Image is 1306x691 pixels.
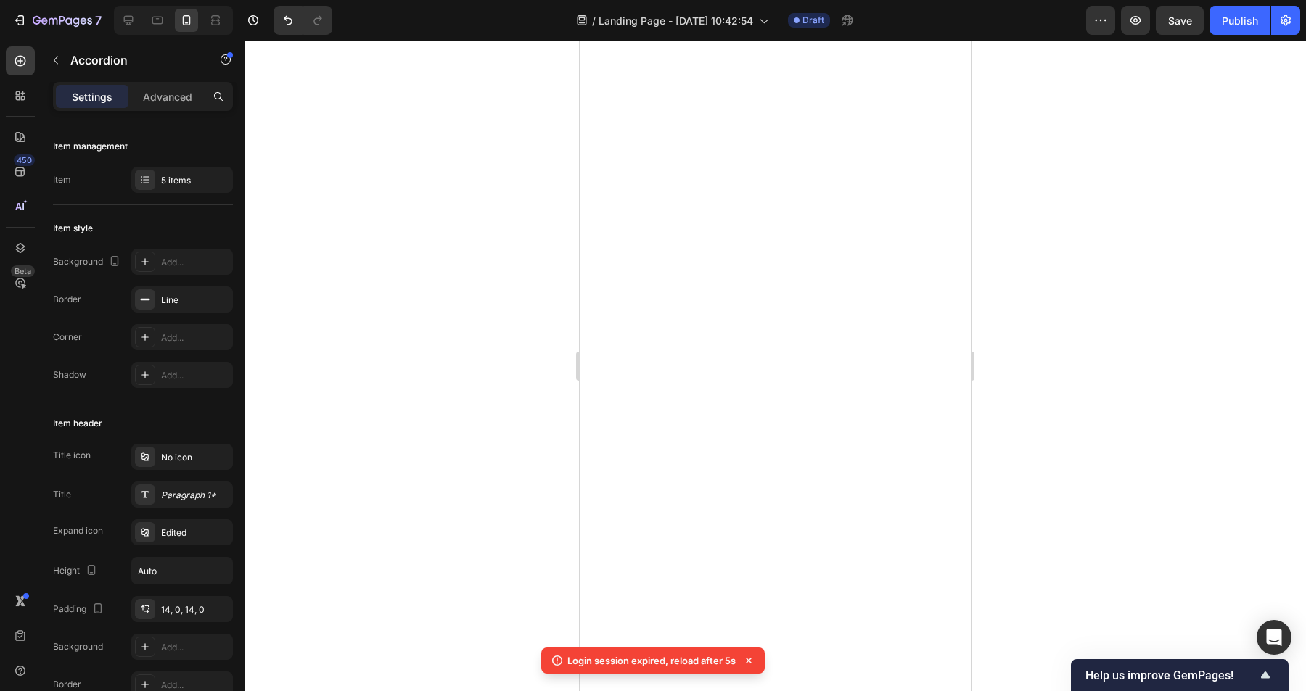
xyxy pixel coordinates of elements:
[161,174,229,187] div: 5 items
[53,449,91,462] div: Title icon
[161,603,229,616] div: 14, 0, 14, 0
[1085,669,1257,682] span: Help us improve GemPages!
[161,451,229,464] div: No icon
[72,89,112,104] p: Settings
[274,6,332,35] div: Undo/Redo
[6,6,108,35] button: 7
[53,252,123,272] div: Background
[53,678,81,691] div: Border
[161,489,229,502] div: Paragraph 1*
[161,256,229,269] div: Add...
[1085,666,1274,684] button: Show survey - Help us improve GemPages!
[53,600,107,619] div: Padding
[567,653,736,668] p: Login session expired, reload after 5s
[53,524,103,537] div: Expand icon
[592,13,596,28] span: /
[53,173,71,186] div: Item
[53,488,71,501] div: Title
[161,641,229,654] div: Add...
[161,526,229,539] div: Edited
[599,13,753,28] span: Landing Page - [DATE] 10:42:54
[580,41,971,691] iframe: Design area
[1168,15,1192,27] span: Save
[143,89,192,104] p: Advanced
[70,51,194,69] p: Accordion
[1156,6,1204,35] button: Save
[53,640,103,653] div: Background
[14,154,35,166] div: 450
[1210,6,1270,35] button: Publish
[53,368,86,381] div: Shadow
[161,294,229,307] div: Line
[1222,13,1258,28] div: Publish
[53,331,82,344] div: Corner
[802,14,824,27] span: Draft
[53,140,128,153] div: Item management
[161,331,229,344] div: Add...
[132,558,232,584] input: Auto
[11,265,35,277] div: Beta
[161,369,229,382] div: Add...
[1257,620,1291,655] div: Open Intercom Messenger
[95,12,102,29] p: 7
[53,561,100,581] div: Height
[53,293,81,306] div: Border
[53,222,93,235] div: Item style
[53,417,102,430] div: Item header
